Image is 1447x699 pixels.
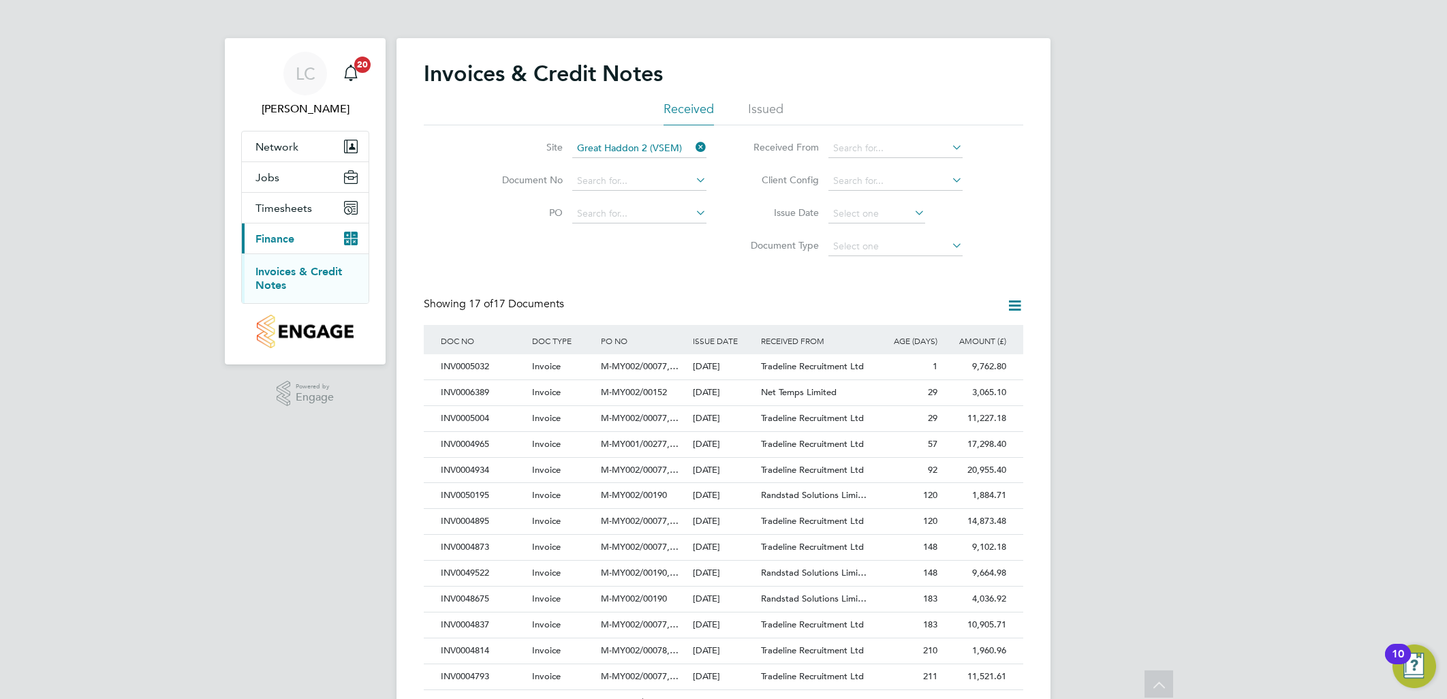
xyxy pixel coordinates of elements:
[241,101,369,117] span: Luke Collins
[257,315,353,348] img: countryside-properties-logo-retina.png
[923,644,937,656] span: 210
[761,567,867,578] span: Randstad Solutions Limi…
[437,587,529,612] div: INV0048675
[923,489,937,501] span: 120
[532,644,561,656] span: Invoice
[601,567,679,578] span: M-MY002/00190,…
[689,406,758,431] div: [DATE]
[758,325,872,356] div: RECEIVED FROM
[928,464,937,476] span: 92
[761,541,864,553] span: Tradeline Recruitment Ltd
[828,237,963,256] input: Select one
[941,664,1010,689] div: 11,521.61
[741,239,819,251] label: Document Type
[761,464,864,476] span: Tradeline Recruitment Ltd
[532,464,561,476] span: Invoice
[689,509,758,534] div: [DATE]
[689,325,758,356] div: ISSUE DATE
[761,438,864,450] span: Tradeline Recruitment Ltd
[748,101,783,125] li: Issued
[532,360,561,372] span: Invoice
[601,412,679,424] span: M-MY002/00077,…
[424,60,663,87] h2: Invoices & Credit Notes
[242,162,369,192] button: Jobs
[601,670,679,682] span: M-MY002/00077,…
[689,432,758,457] div: [DATE]
[437,638,529,664] div: INV0004814
[532,386,561,398] span: Invoice
[469,297,493,311] span: 17 of
[597,325,689,356] div: PO NO
[225,38,386,364] nav: Main navigation
[872,325,941,356] div: AGE (DAYS)
[601,386,667,398] span: M-MY002/00152
[941,483,1010,508] div: 1,884.71
[437,406,529,431] div: INV0005004
[761,644,864,656] span: Tradeline Recruitment Ltd
[437,325,529,356] div: DOC NO
[601,644,679,656] span: M-MY002/00078,…
[255,140,298,153] span: Network
[689,483,758,508] div: [DATE]
[255,265,342,292] a: Invoices & Credit Notes
[761,593,867,604] span: Randstad Solutions Limi…
[242,253,369,303] div: Finance
[1392,644,1436,688] button: Open Resource Center, 10 new notifications
[923,567,937,578] span: 148
[601,464,679,476] span: M-MY002/00077,…
[941,587,1010,612] div: 4,036.92
[761,412,864,424] span: Tradeline Recruitment Ltd
[437,664,529,689] div: INV0004793
[241,52,369,117] a: LC[PERSON_NAME]
[923,670,937,682] span: 211
[529,325,597,356] div: DOC TYPE
[1392,654,1404,672] div: 10
[572,172,706,191] input: Search for...
[532,412,561,424] span: Invoice
[928,412,937,424] span: 29
[761,386,837,398] span: Net Temps Limited
[761,670,864,682] span: Tradeline Recruitment Ltd
[532,515,561,527] span: Invoice
[601,515,679,527] span: M-MY002/00077,…
[601,619,679,630] span: M-MY002/00077,…
[941,612,1010,638] div: 10,905.71
[242,193,369,223] button: Timesheets
[941,638,1010,664] div: 1,960.96
[941,380,1010,405] div: 3,065.10
[689,638,758,664] div: [DATE]
[828,204,925,223] input: Select one
[296,381,334,392] span: Powered by
[424,297,567,311] div: Showing
[689,535,758,560] div: [DATE]
[255,202,312,215] span: Timesheets
[532,593,561,604] span: Invoice
[572,139,706,158] input: Search for...
[689,561,758,586] div: [DATE]
[761,619,864,630] span: Tradeline Recruitment Ltd
[241,315,369,348] a: Go to home page
[572,204,706,223] input: Search for...
[484,206,563,219] label: PO
[532,619,561,630] span: Invoice
[828,139,963,158] input: Search for...
[923,619,937,630] span: 183
[941,406,1010,431] div: 11,227.18
[923,593,937,604] span: 183
[437,458,529,483] div: INV0004934
[601,593,667,604] span: M-MY002/00190
[437,509,529,534] div: INV0004895
[484,174,563,186] label: Document No
[941,432,1010,457] div: 17,298.40
[437,380,529,405] div: INV0006389
[741,141,819,153] label: Received From
[255,171,279,184] span: Jobs
[689,587,758,612] div: [DATE]
[923,541,937,553] span: 148
[255,232,294,245] span: Finance
[277,381,334,407] a: Powered byEngage
[437,354,529,379] div: INV0005032
[601,541,679,553] span: M-MY002/00077,…
[242,131,369,161] button: Network
[532,541,561,553] span: Invoice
